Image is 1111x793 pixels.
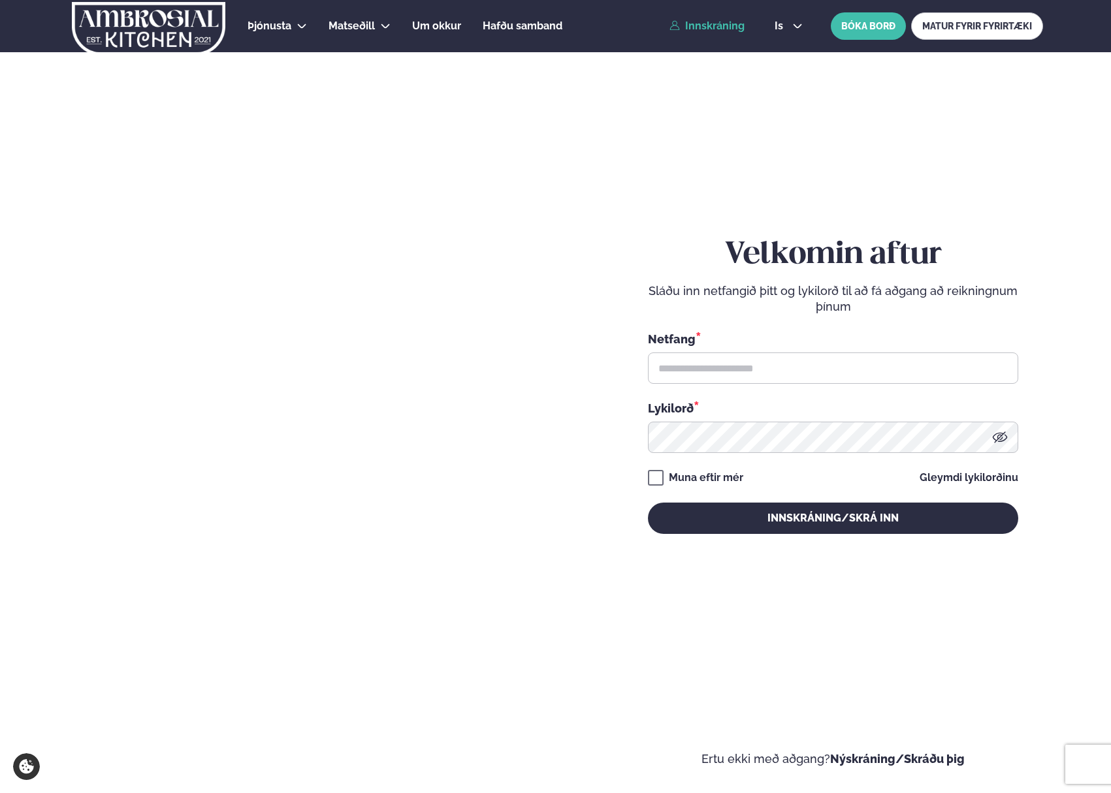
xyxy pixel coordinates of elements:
[648,237,1018,273] h2: Velkomin aftur
[775,21,787,31] span: is
[595,751,1072,767] p: Ertu ekki með aðgang?
[648,330,1018,347] div: Netfang
[483,20,562,32] span: Hafðu samband
[39,558,310,668] h2: Velkomin á Ambrosial kitchen!
[71,2,227,55] img: logo
[483,18,562,34] a: Hafðu samband
[39,683,310,715] p: Ef eitthvað sameinar fólk, þá er [PERSON_NAME] matarferðalag.
[412,20,461,32] span: Um okkur
[248,18,291,34] a: Þjónusta
[764,21,813,31] button: is
[248,20,291,32] span: Þjónusta
[648,503,1018,534] button: Innskráning/Skrá inn
[669,20,745,32] a: Innskráning
[648,283,1018,315] p: Sláðu inn netfangið þitt og lykilorð til að fá aðgang að reikningnum þínum
[648,399,1018,416] div: Lykilorð
[831,12,906,40] button: BÓKA BORÐ
[830,752,965,766] a: Nýskráning/Skráðu þig
[412,18,461,34] a: Um okkur
[329,18,375,34] a: Matseðill
[329,20,375,32] span: Matseðill
[920,473,1018,483] a: Gleymdi lykilorðinu
[911,12,1043,40] a: MATUR FYRIR FYRIRTÆKI
[13,753,40,780] a: Cookie settings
